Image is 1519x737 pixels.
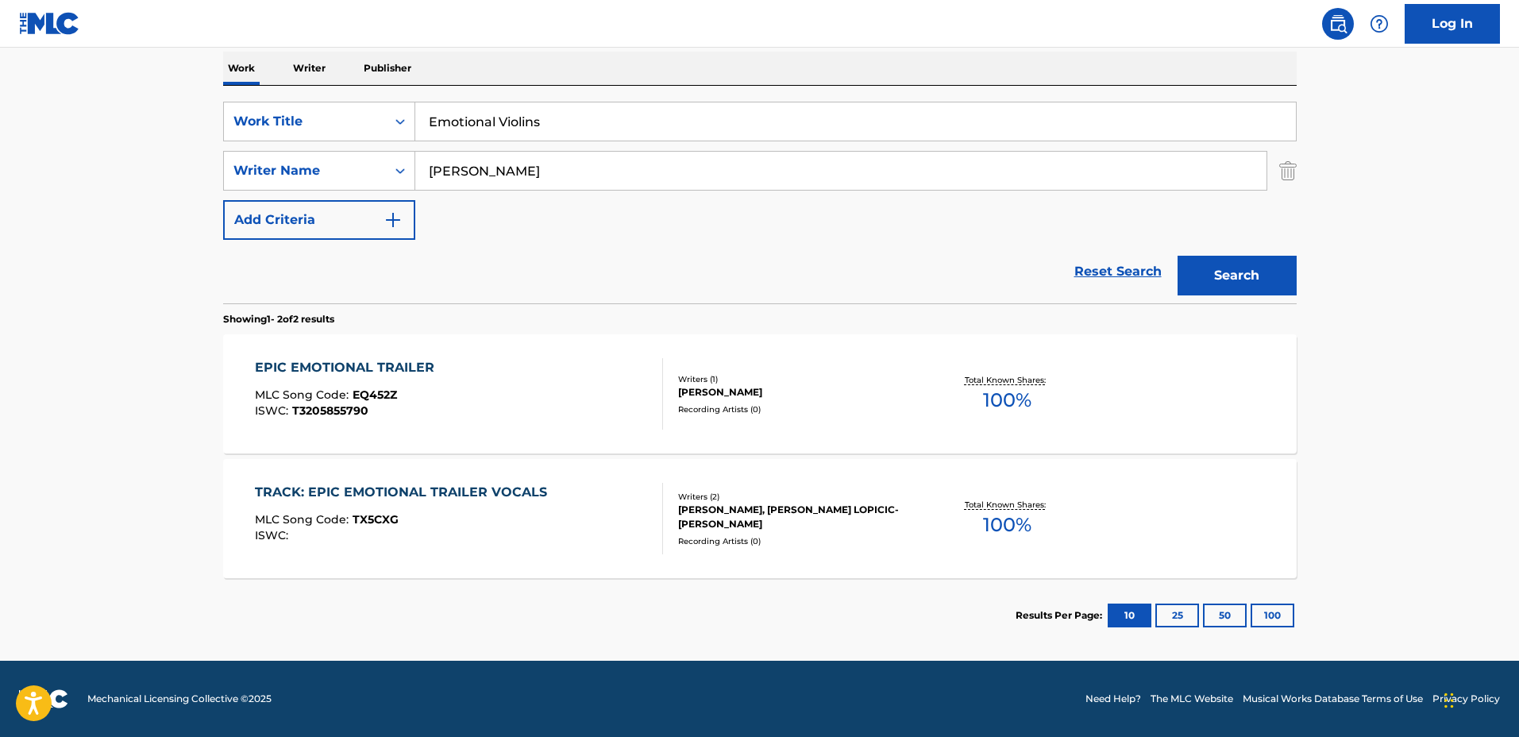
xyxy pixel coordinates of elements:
[223,312,334,326] p: Showing 1 - 2 of 2 results
[983,386,1031,415] span: 100 %
[19,689,68,708] img: logo
[1363,8,1395,40] div: Help
[255,528,292,542] span: ISWC :
[223,102,1297,303] form: Search Form
[1432,692,1500,706] a: Privacy Policy
[255,403,292,418] span: ISWC :
[1151,692,1233,706] a: The MLC Website
[223,52,260,85] p: Work
[255,388,353,402] span: MLC Song Code :
[255,483,555,502] div: TRACK: EPIC EMOTIONAL TRAILER VOCALS
[1066,254,1170,289] a: Reset Search
[223,334,1297,453] a: EPIC EMOTIONAL TRAILERMLC Song Code:EQ452ZISWC:T3205855790Writers (1)[PERSON_NAME]Recording Artis...
[359,52,416,85] p: Publisher
[1328,14,1347,33] img: search
[233,161,376,180] div: Writer Name
[223,200,415,240] button: Add Criteria
[353,388,397,402] span: EQ452Z
[288,52,330,85] p: Writer
[1203,604,1247,627] button: 50
[223,459,1297,578] a: TRACK: EPIC EMOTIONAL TRAILER VOCALSMLC Song Code:TX5CXGISWC:Writers (2)[PERSON_NAME], [PERSON_NA...
[1016,608,1106,623] p: Results Per Page:
[1444,677,1454,724] div: Drag
[1370,14,1389,33] img: help
[19,12,80,35] img: MLC Logo
[678,403,918,415] div: Recording Artists ( 0 )
[255,512,353,527] span: MLC Song Code :
[1405,4,1500,44] a: Log In
[1279,151,1297,191] img: Delete Criterion
[678,373,918,385] div: Writers ( 1 )
[678,385,918,399] div: [PERSON_NAME]
[1322,8,1354,40] a: Public Search
[1440,661,1519,737] iframe: Chat Widget
[965,499,1050,511] p: Total Known Shares:
[353,512,399,527] span: TX5CXG
[678,503,918,531] div: [PERSON_NAME], [PERSON_NAME] LOPICIC-[PERSON_NAME]
[1155,604,1199,627] button: 25
[1108,604,1151,627] button: 10
[292,403,368,418] span: T3205855790
[678,535,918,547] div: Recording Artists ( 0 )
[965,374,1050,386] p: Total Known Shares:
[1251,604,1294,627] button: 100
[233,112,376,131] div: Work Title
[384,210,403,230] img: 9d2ae6d4665cec9f34b9.svg
[983,511,1031,539] span: 100 %
[678,491,918,503] div: Writers ( 2 )
[1085,692,1141,706] a: Need Help?
[255,358,442,377] div: EPIC EMOTIONAL TRAILER
[1178,256,1297,295] button: Search
[1243,692,1423,706] a: Musical Works Database Terms of Use
[87,692,272,706] span: Mechanical Licensing Collective © 2025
